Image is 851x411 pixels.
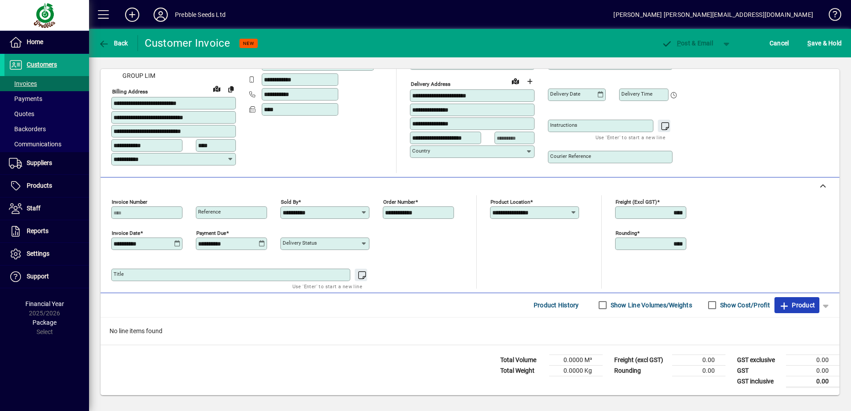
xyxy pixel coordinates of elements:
[9,110,34,117] span: Quotes
[496,355,549,365] td: Total Volume
[9,80,37,87] span: Invoices
[89,35,138,51] app-page-header-button: Back
[118,7,146,23] button: Add
[596,132,665,142] mat-hint: Use 'Enter' to start a new line
[508,74,523,88] a: View on map
[4,137,89,152] a: Communications
[224,82,238,96] button: Copy to Delivery address
[98,40,128,47] span: Back
[112,198,147,205] mat-label: Invoice number
[4,243,89,265] a: Settings
[4,106,89,121] a: Quotes
[774,297,819,313] button: Product
[198,209,221,215] mat-label: Reference
[281,198,298,205] mat-label: Sold by
[549,365,603,376] td: 0.0000 Kg
[27,273,49,280] span: Support
[786,355,839,365] td: 0.00
[550,153,591,159] mat-label: Courier Reference
[175,8,226,22] div: Prebble Seeds Ltd
[770,36,789,50] span: Cancel
[534,298,579,312] span: Product History
[807,40,811,47] span: S
[767,35,791,51] button: Cancel
[779,298,815,312] span: Product
[523,74,537,89] button: Choose address
[27,61,57,68] span: Customers
[4,121,89,137] a: Backorders
[112,230,140,236] mat-label: Invoice date
[786,365,839,376] td: 0.00
[807,36,842,50] span: ave & Hold
[4,220,89,242] a: Reports
[9,141,61,148] span: Communications
[101,318,839,345] div: No line items found
[9,95,42,102] span: Payments
[496,365,549,376] td: Total Weight
[4,91,89,106] a: Payments
[718,301,770,310] label: Show Cost/Profit
[549,355,603,365] td: 0.0000 M³
[283,240,317,246] mat-label: Delivery status
[4,175,89,197] a: Products
[805,35,844,51] button: Save & Hold
[733,365,786,376] td: GST
[32,319,57,326] span: Package
[613,8,813,22] div: [PERSON_NAME] [PERSON_NAME][EMAIL_ADDRESS][DOMAIN_NAME]
[27,159,52,166] span: Suppliers
[27,205,41,212] span: Staff
[677,40,681,47] span: P
[111,62,236,81] span: 15030 - SUMMERSET MANAGEMENT GROUP LIM
[27,227,49,234] span: Reports
[822,2,840,31] a: Knowledge Base
[610,355,672,365] td: Freight (excl GST)
[733,355,786,365] td: GST exclusive
[530,297,583,313] button: Product History
[4,197,89,220] a: Staff
[490,198,530,205] mat-label: Product location
[25,300,64,307] span: Financial Year
[4,266,89,288] a: Support
[550,91,580,97] mat-label: Delivery date
[672,365,725,376] td: 0.00
[4,76,89,91] a: Invoices
[210,81,224,96] a: View on map
[27,182,52,189] span: Products
[733,376,786,387] td: GST inclusive
[610,365,672,376] td: Rounding
[146,7,175,23] button: Profile
[672,355,725,365] td: 0.00
[96,35,130,51] button: Back
[27,250,49,257] span: Settings
[786,376,839,387] td: 0.00
[27,38,43,45] span: Home
[609,301,692,310] label: Show Line Volumes/Weights
[616,230,637,236] mat-label: Rounding
[550,122,577,128] mat-label: Instructions
[661,40,713,47] span: ost & Email
[657,35,717,51] button: Post & Email
[9,125,46,133] span: Backorders
[412,148,430,154] mat-label: Country
[4,31,89,53] a: Home
[621,91,652,97] mat-label: Delivery time
[113,271,124,277] mat-label: Title
[196,230,226,236] mat-label: Payment due
[145,36,231,50] div: Customer Invoice
[4,152,89,174] a: Suppliers
[243,40,254,46] span: NEW
[616,198,657,205] mat-label: Freight (excl GST)
[383,198,415,205] mat-label: Order number
[292,281,362,291] mat-hint: Use 'Enter' to start a new line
